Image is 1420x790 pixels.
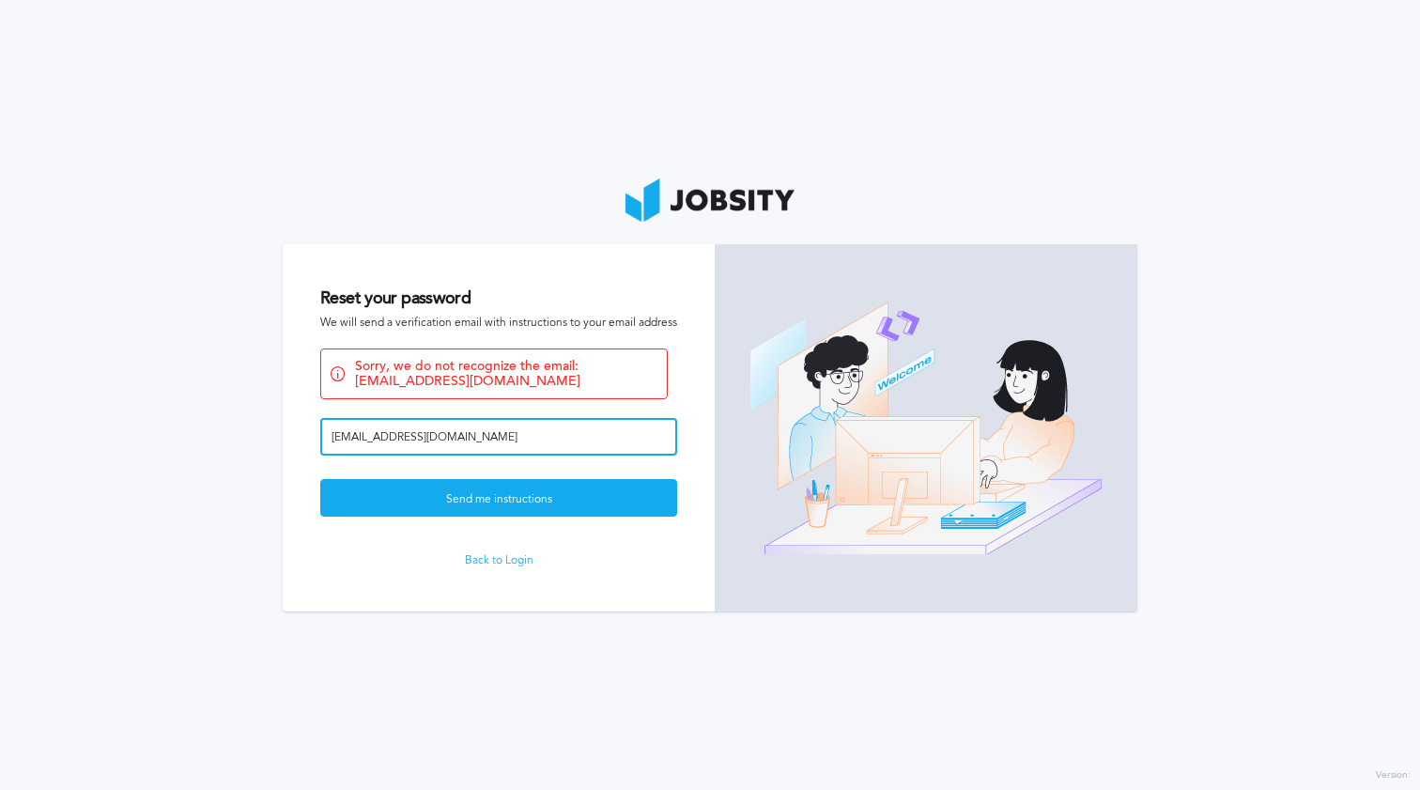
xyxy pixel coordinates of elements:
a: Back to Login [320,554,677,567]
h2: Reset your password [320,288,677,308]
div: Send me instructions [321,480,676,518]
span: Sorry, we do not recognize the email: [EMAIL_ADDRESS][DOMAIN_NAME] [355,359,657,389]
span: We will send a verification email with instructions to your email address [320,317,677,330]
input: Email address [320,418,677,456]
button: Send me instructions [320,479,677,517]
label: Version: [1376,770,1411,782]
